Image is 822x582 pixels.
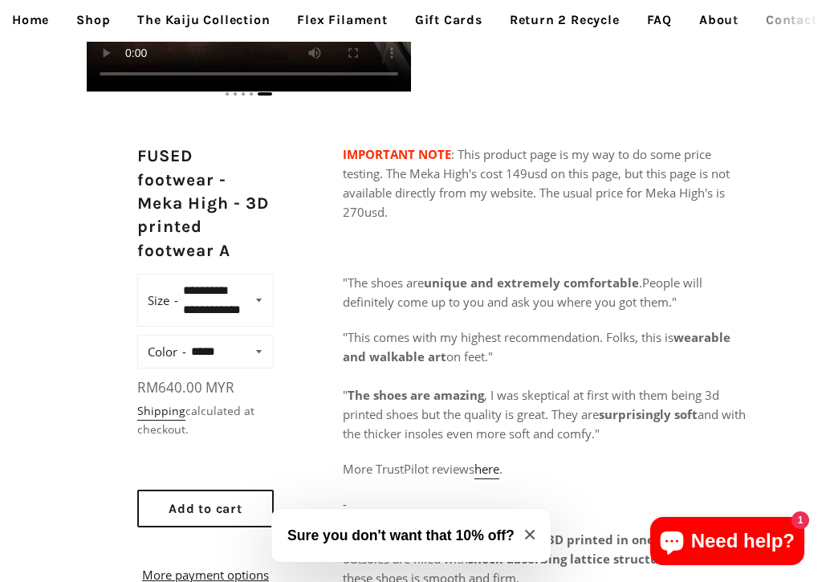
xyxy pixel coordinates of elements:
span: More TrustPilot reviews [343,461,474,477]
label: Color [148,340,186,363]
span: Go to slide 3 [242,92,245,96]
span: The shoes are . [348,275,642,291]
strong: shock-absorbing lattice structures [468,551,677,567]
span: IMPORTANT NOTE [343,146,451,162]
span: on feet." [446,348,493,364]
label: Size [148,289,178,311]
a: here [474,461,499,479]
span: - [343,496,347,512]
span: here [474,461,499,477]
strong: The shoes are amazing [348,387,484,403]
div: calculated at checkout. [137,402,275,438]
h2: FUSED footwear - Meka High - 3D printed footwear A [137,144,275,263]
a: Shipping [137,403,185,421]
span: , I was skeptical at first with them being 3d printed shoes but the quality is great. They are an... [343,387,746,442]
span: Go to slide 2 [234,92,237,96]
span: " [595,425,600,442]
strong: surprisingly soft [599,406,698,422]
span: " [343,275,702,310]
strong: unique and extremely comfortable [424,275,639,291]
span: RM640.00 MYR [137,378,234,397]
span: Go to slide 4 [250,92,253,96]
span: Go to slide 1 [226,92,229,96]
button: Add to cart [137,490,275,527]
span: "This comes with my highest recommendation. Folks, this is [343,329,673,345]
span: . [499,461,503,477]
inbox-online-store-chat: Shopify online store chat [645,517,809,569]
span: Go to slide 5 [258,92,272,96]
span: Add to cart [169,501,242,516]
span: : This product page is my way to do some price testing. The Meka High's cost 149usd on this page,... [343,146,730,220]
span: " [343,387,746,442]
strong: 3D printed in one piece [547,531,690,547]
span: " [672,294,677,310]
